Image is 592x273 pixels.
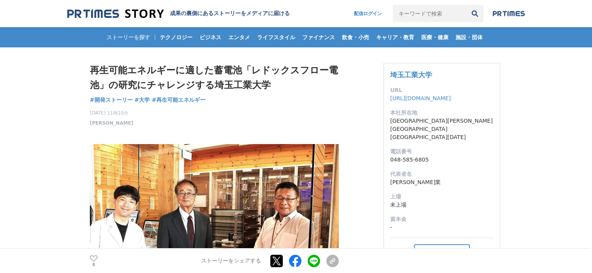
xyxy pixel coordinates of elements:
dt: 資本金 [390,215,494,223]
span: ファイナンス [299,34,338,41]
a: #開発ストーリー [90,96,133,104]
h1: 再生可能エネルギーに適した蓄電池「レドックスフロー電池」の研究にチャレンジする埼玉工業大学 [90,63,339,93]
dt: 電話番号 [390,148,494,156]
a: 成果の裏側にあるストーリーをメディアに届ける 成果の裏側にあるストーリーをメディアに届ける [67,9,290,19]
dt: 代表者名 [390,170,494,178]
h2: 成果の裏側にあるストーリーをメディアに届ける [170,10,290,17]
span: 施設・団体 [452,34,486,41]
dd: [PERSON_NAME]業 [390,178,494,186]
dd: 未上場 [390,201,494,209]
dd: [GEOGRAPHIC_DATA][PERSON_NAME][GEOGRAPHIC_DATA][GEOGRAPHIC_DATA][DATE] [390,117,494,141]
img: 成果の裏側にあるストーリーをメディアに届ける [67,9,164,19]
span: ライフスタイル [254,34,298,41]
span: #再生可能エネルギー [152,96,205,103]
dd: 048-585-6805 [390,156,494,164]
a: 施設・団体 [452,27,486,47]
a: 医療・健康 [418,27,452,47]
p: ストーリーをシェアする [201,257,261,264]
a: [URL][DOMAIN_NAME] [390,95,451,101]
dd: - [390,223,494,231]
input: キーワードで検索 [393,5,466,22]
button: フォロー [414,244,470,259]
span: #大学 [135,96,150,103]
a: ビジネス [196,27,224,47]
span: エンタメ [225,34,253,41]
dt: 上場 [390,193,494,201]
span: #開発ストーリー [90,96,133,103]
span: [DATE] 11時10分 [90,110,133,117]
a: #大学 [135,96,150,104]
span: キャリア・教育 [373,34,417,41]
a: [PERSON_NAME] [90,120,133,127]
button: 検索 [466,5,483,22]
span: ビジネス [196,34,224,41]
a: #再生可能エネルギー [152,96,205,104]
a: エンタメ [225,27,253,47]
a: ファイナンス [299,27,338,47]
a: キャリア・教育 [373,27,417,47]
p: 8 [90,263,98,266]
a: テクノロジー [157,27,196,47]
span: 医療・健康 [418,34,452,41]
dt: 本社所在地 [390,109,494,117]
span: テクノロジー [157,34,196,41]
a: 埼玉工業大学 [390,71,432,79]
a: 飲食・小売 [339,27,372,47]
a: ライフスタイル [254,27,298,47]
a: 配信ログイン [346,5,390,22]
img: prtimes [493,10,525,17]
span: 飲食・小売 [339,34,372,41]
dt: URL [390,86,494,94]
